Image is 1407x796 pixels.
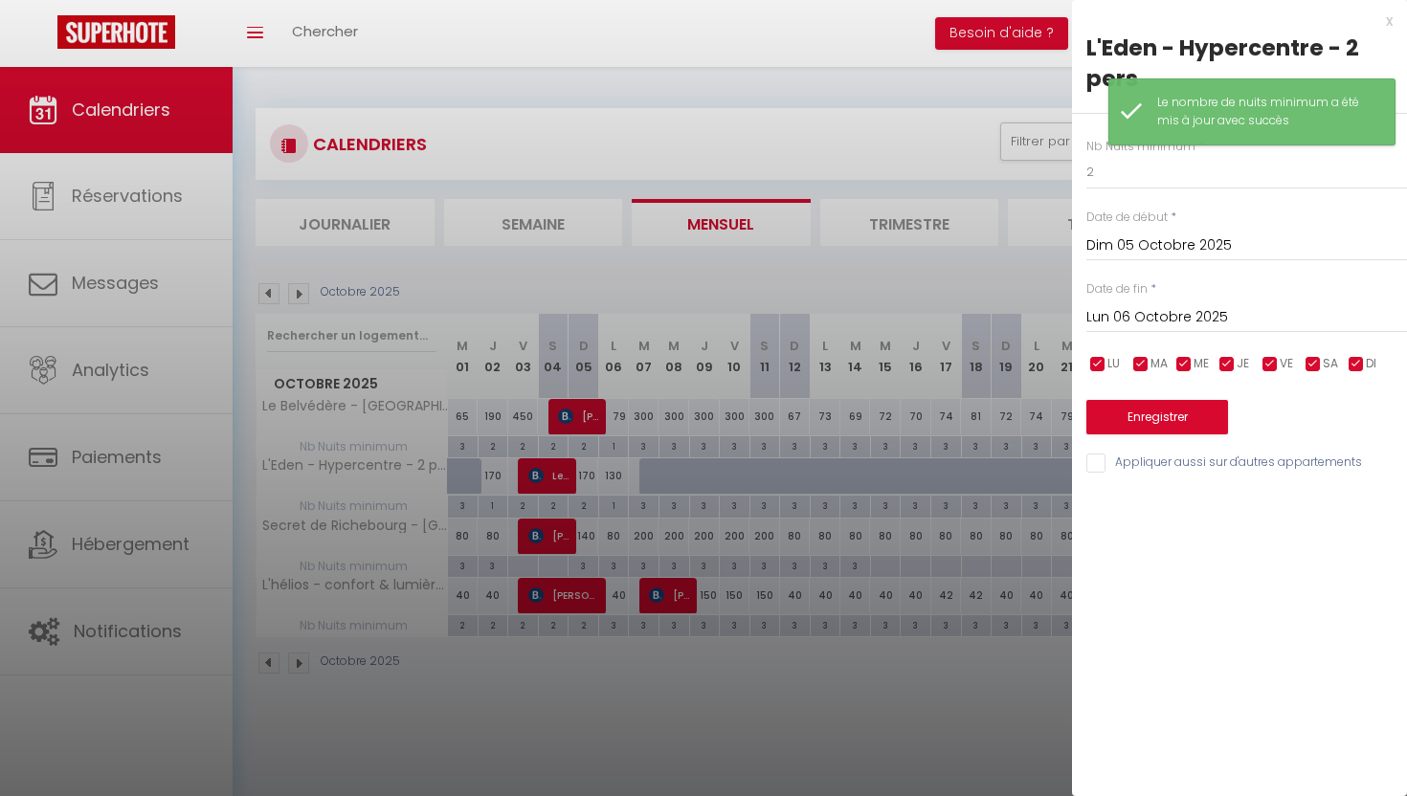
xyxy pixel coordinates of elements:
span: ME [1194,355,1209,373]
label: Nb Nuits minimum [1086,138,1195,156]
span: JE [1237,355,1249,373]
span: MA [1150,355,1168,373]
button: Ouvrir le widget de chat LiveChat [15,8,73,65]
span: LU [1107,355,1120,373]
label: Date de fin [1086,280,1148,298]
span: SA [1323,355,1338,373]
label: Date de début [1086,209,1168,227]
div: x [1072,10,1393,33]
button: Enregistrer [1086,400,1228,434]
div: L'Eden - Hypercentre - 2 pers [1086,33,1393,94]
span: DI [1366,355,1376,373]
span: VE [1280,355,1293,373]
div: Le nombre de nuits minimum a été mis à jour avec succès [1157,94,1375,130]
